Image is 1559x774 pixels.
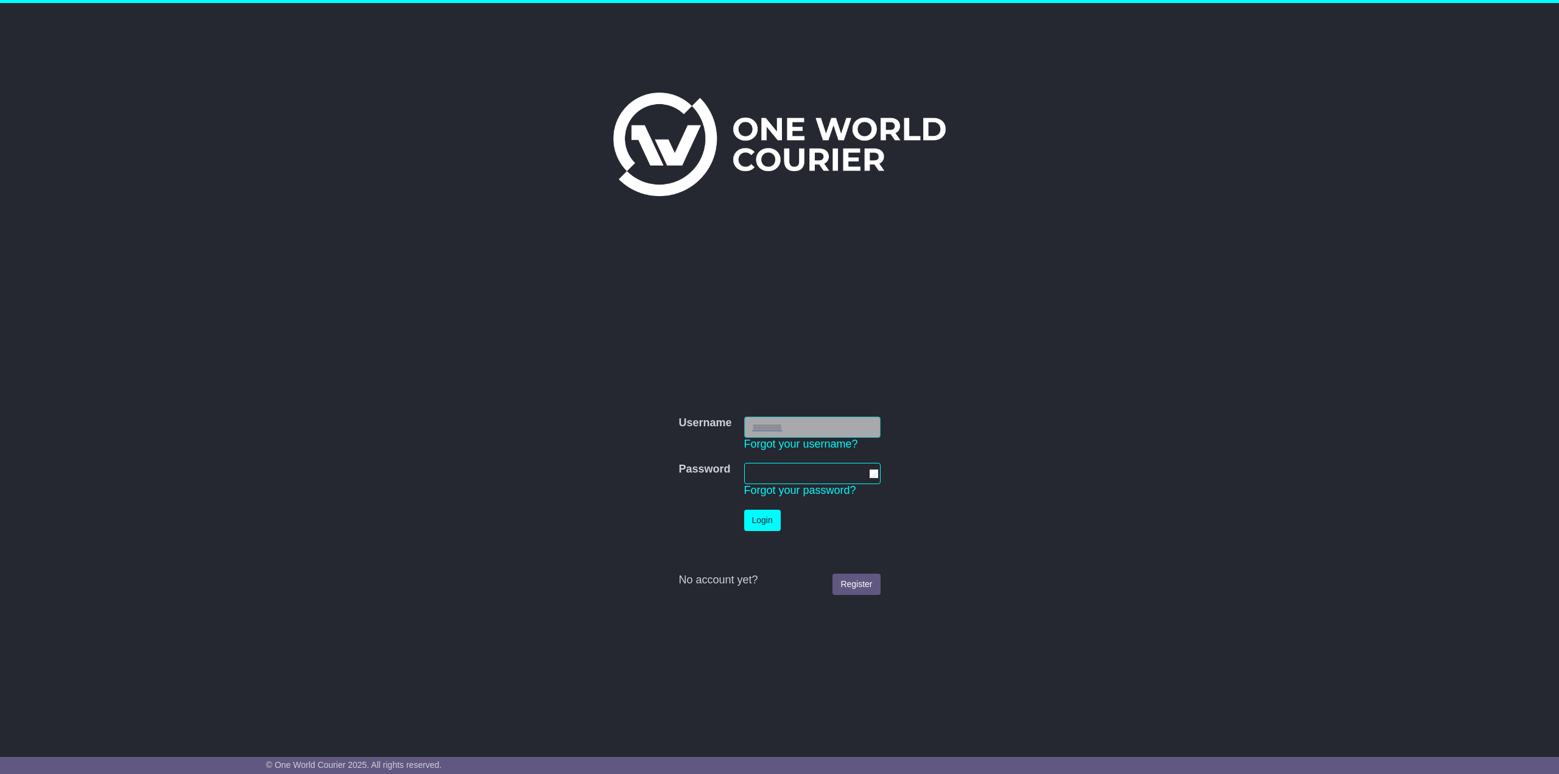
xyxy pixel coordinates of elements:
[678,574,880,587] div: No account yet?
[678,417,731,430] label: Username
[744,484,856,496] a: Forgot your password?
[266,760,442,770] span: © One World Courier 2025. All rights reserved.
[832,574,880,595] a: Register
[613,93,946,196] img: One World
[744,510,781,531] button: Login
[744,438,858,450] a: Forgot your username?
[678,463,730,476] label: Password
